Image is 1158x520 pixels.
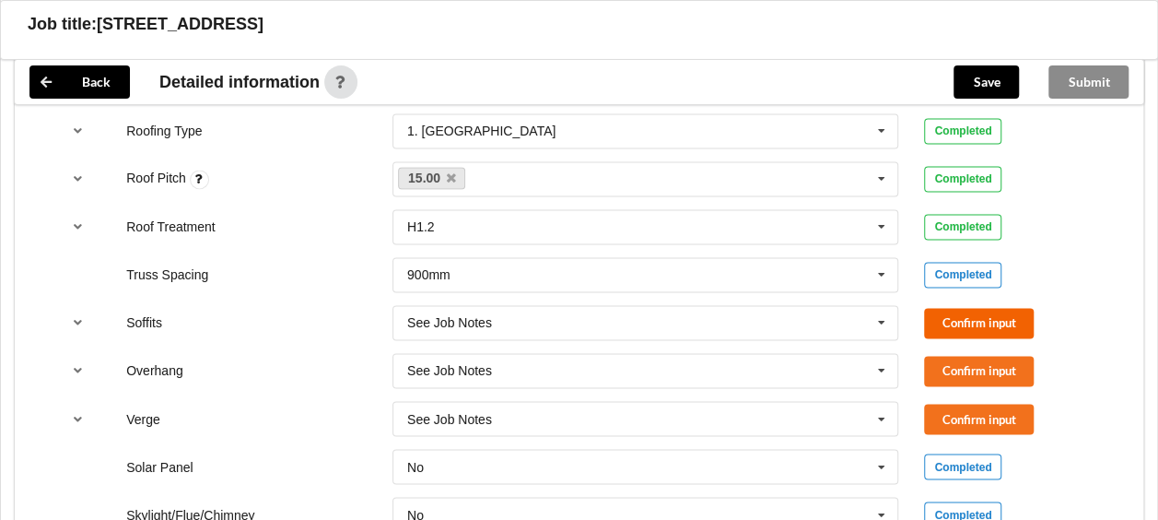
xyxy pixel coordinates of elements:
div: Completed [924,214,1001,240]
button: Confirm input [924,356,1034,386]
button: reference-toggle [60,210,96,243]
h3: [STREET_ADDRESS] [97,14,263,35]
div: 900mm [407,268,450,281]
div: Completed [924,454,1001,479]
span: Detailed information [159,74,320,90]
div: See Job Notes [407,364,492,377]
label: Overhang [126,363,182,378]
button: Back [29,65,130,99]
div: See Job Notes [407,412,492,425]
div: H1.2 [407,220,435,233]
div: No [407,460,424,473]
button: Save [953,65,1019,99]
button: Confirm input [924,404,1034,434]
button: reference-toggle [60,354,96,387]
label: Verge [126,411,160,426]
button: reference-toggle [60,402,96,435]
button: reference-toggle [60,114,96,148]
h3: Job title: [28,14,97,35]
div: Completed [924,262,1001,288]
button: reference-toggle [60,162,96,195]
label: Truss Spacing [126,267,208,282]
label: Roof Pitch [126,171,189,185]
button: Confirm input [924,308,1034,338]
button: reference-toggle [60,306,96,339]
label: Soffits [126,315,162,330]
a: 15.00 [398,167,466,189]
label: Roof Treatment [126,219,216,234]
div: See Job Notes [407,316,492,329]
div: Completed [924,166,1001,192]
div: Completed [924,118,1001,144]
label: Roofing Type [126,124,202,138]
div: 1. [GEOGRAPHIC_DATA] [407,124,556,137]
label: Solar Panel [126,459,193,474]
